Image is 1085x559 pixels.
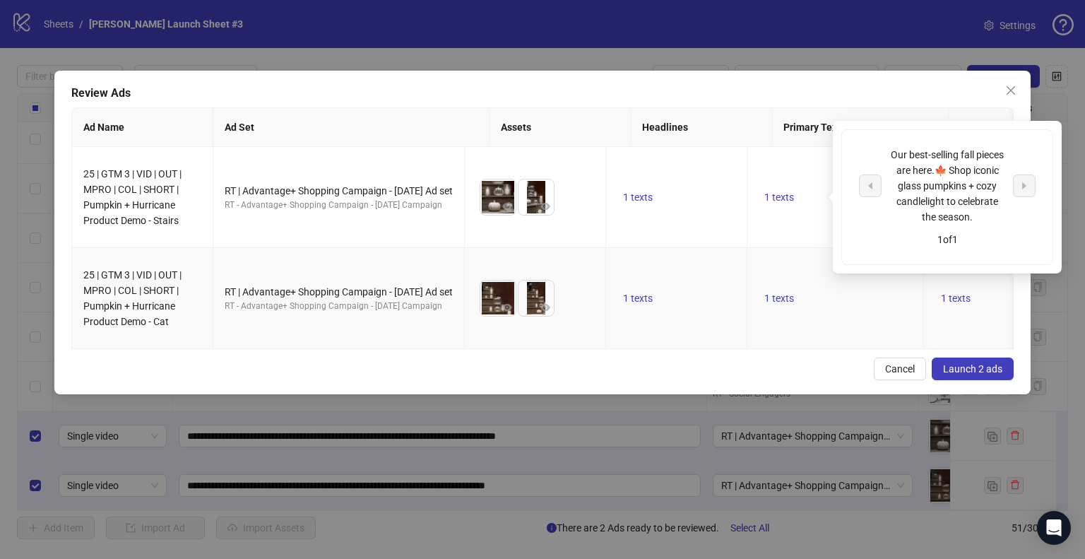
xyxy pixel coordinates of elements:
[759,290,800,307] button: 1 texts
[502,302,512,312] span: eye
[83,269,182,327] span: 25 | GTM 3 | VID | OUT | MPRO | COL | SHORT | Pumpkin + Hurricane Product Demo - Cat
[759,189,800,206] button: 1 texts
[83,168,182,226] span: 25 | GTM 3 | VID | OUT | MPRO | COL | SHORT | Pumpkin + Hurricane Product Demo - Stairs
[71,85,1014,102] div: Review Ads
[941,293,971,304] span: 1 texts
[518,281,554,316] img: Asset 2
[540,302,550,312] span: eye
[623,293,653,304] span: 1 texts
[764,293,794,304] span: 1 texts
[885,363,915,375] span: Cancel
[631,108,772,147] th: Headlines
[225,199,453,212] div: RT - Advantage+ Shopping Campaign - [DATE] Campaign
[225,284,453,300] div: RT | Advantage+ Shopping Campaign - [DATE] Ad set
[623,192,653,203] span: 1 texts
[1005,85,1016,96] span: close
[537,198,554,215] button: Preview
[617,189,658,206] button: 1 texts
[518,180,554,215] img: Asset 2
[874,358,926,380] button: Cancel
[480,180,516,215] img: Asset 1
[935,290,976,307] button: 1 texts
[540,201,550,211] span: eye
[225,183,453,199] div: RT | Advantage+ Shopping Campaign - [DATE] Ad set
[1000,79,1022,102] button: Close
[502,201,512,211] span: eye
[225,300,453,313] div: RT - Advantage+ Shopping Campaign - [DATE] Campaign
[490,108,631,147] th: Assets
[617,290,658,307] button: 1 texts
[889,147,1006,225] div: Our best-selling fall pieces are here.🍁 Shop iconic glass pumpkins + cozy candlelight to celebrat...
[943,363,1002,375] span: Launch 2 ads
[499,299,516,316] button: Preview
[1037,511,1071,545] div: Open Intercom Messenger
[859,232,1036,247] div: 1 of 1
[213,108,490,147] th: Ad Set
[480,281,516,316] img: Asset 1
[764,192,794,203] span: 1 texts
[537,299,554,316] button: Preview
[932,358,1014,380] button: Launch 2 ads
[772,108,949,147] th: Primary Texts
[72,108,213,147] th: Ad Name
[499,198,516,215] button: Preview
